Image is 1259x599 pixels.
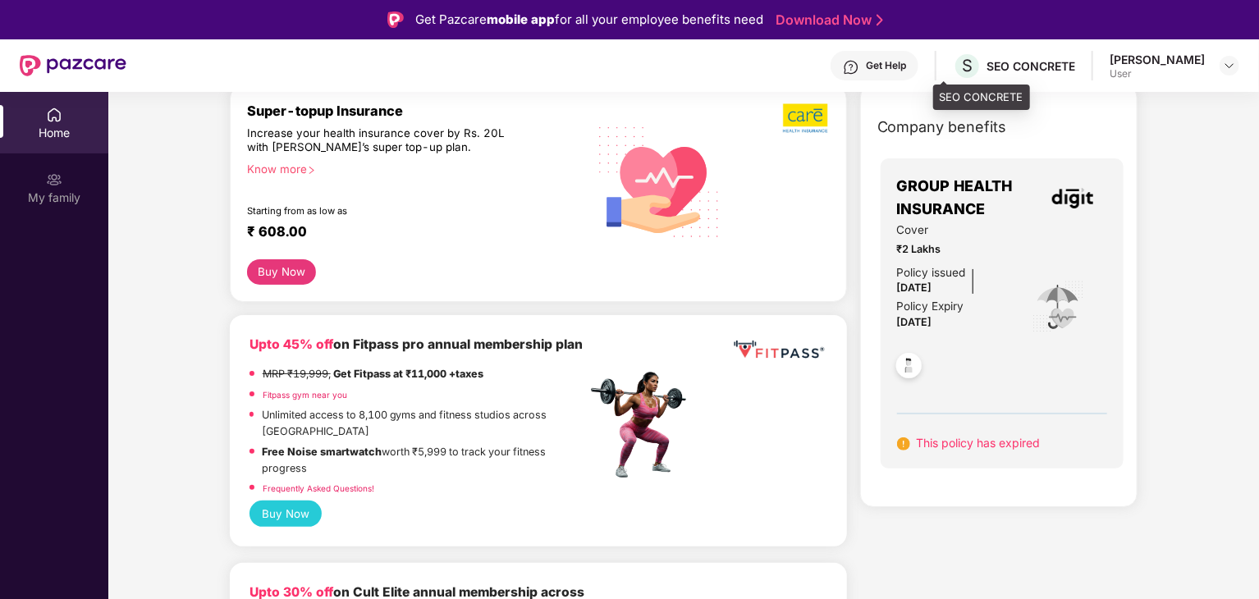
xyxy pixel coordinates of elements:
span: Company benefits [877,116,1007,139]
img: svg+xml;base64,PHN2ZyBpZD0iSGVscC0zMngzMiIgeG1sbnM9Imh0dHA6Ly93d3cudzMub3JnLzIwMDAvc3ZnIiB3aWR0aD... [843,59,859,75]
div: User [1110,67,1205,80]
span: [DATE] [897,316,932,328]
img: svg+xml;base64,PHN2ZyB3aWR0aD0iMjAiIGhlaWdodD0iMjAiIHZpZXdCb3g9IjAgMCAyMCAyMCIgZmlsbD0ibm9uZSIgeG... [46,171,62,188]
span: S [962,56,973,75]
div: Policy issued [897,264,966,281]
img: svg+xml;base64,PHN2ZyBpZD0iRHJvcGRvd24tMzJ4MzIiIHhtbG5zPSJodHRwOi8vd3d3LnczLm9yZy8yMDAwL3N2ZyIgd2... [1223,59,1236,72]
a: Fitpass gym near you [263,390,347,400]
img: svg+xml;base64,PHN2ZyB4bWxucz0iaHR0cDovL3d3dy53My5vcmcvMjAwMC9zdmciIHhtbG5zOnhsaW5rPSJodHRwOi8vd3... [587,107,733,255]
div: Know more [247,162,577,174]
b: on Fitpass pro annual membership plan [250,336,583,352]
img: insurerLogo [1052,188,1093,208]
strong: mobile app [487,11,555,27]
span: This policy has expired [917,436,1041,450]
a: Download Now [776,11,878,29]
img: svg+xml;base64,PHN2ZyBpZD0iSG9tZSIgeG1sbnM9Imh0dHA6Ly93d3cudzMub3JnLzIwMDAvc3ZnIiB3aWR0aD0iMjAiIG... [46,107,62,123]
p: Unlimited access to 8,100 gyms and fitness studios across [GEOGRAPHIC_DATA] [262,407,587,440]
span: Cover [897,222,1009,239]
div: Get Pazcare for all your employee benefits need [415,10,763,30]
div: Increase your health insurance cover by Rs. 20L with [PERSON_NAME]’s super top-up plan. [247,126,516,156]
img: Stroke [877,11,883,29]
div: ₹ 608.00 [247,223,570,243]
span: ₹2 Lakhs [897,241,1009,258]
div: SEO CONCRETE [987,58,1075,74]
div: Policy Expiry [897,298,964,315]
span: GROUP HEALTH INSURANCE [897,175,1038,222]
div: Starting from as low as [247,205,517,217]
button: Buy Now [250,501,323,527]
img: fppp.png [730,335,826,365]
div: [PERSON_NAME] [1110,52,1205,67]
div: Super-topup Insurance [247,103,587,119]
strong: Get Fitpass at ₹11,000 +taxes [333,368,483,380]
p: worth ₹5,999 to track your fitness progress [263,444,587,477]
div: SEO CONCRETE [933,85,1030,111]
button: Buy Now [247,259,317,285]
img: b5dec4f62d2307b9de63beb79f102df3.png [783,103,830,134]
a: Frequently Asked Questions! [263,483,374,493]
span: [DATE] [897,281,932,294]
b: Upto 45% off [250,336,333,352]
img: icon [1032,280,1085,334]
img: New Pazcare Logo [20,55,126,76]
img: svg+xml;base64,PHN2ZyB4bWxucz0iaHR0cDovL3d3dy53My5vcmcvMjAwMC9zdmciIHdpZHRoPSI0OC45NDMiIGhlaWdodD... [889,348,929,388]
img: Logo [387,11,404,28]
del: MRP ₹19,999, [263,368,331,380]
img: svg+xml;base64,PHN2ZyB4bWxucz0iaHR0cDovL3d3dy53My5vcmcvMjAwMC9zdmciIHdpZHRoPSIxNiIgaGVpZ2h0PSIxNi... [897,437,910,450]
img: fpp.png [586,368,701,482]
span: right [307,166,316,175]
strong: Free Noise smartwatch [263,446,382,458]
div: Get Help [866,59,906,72]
